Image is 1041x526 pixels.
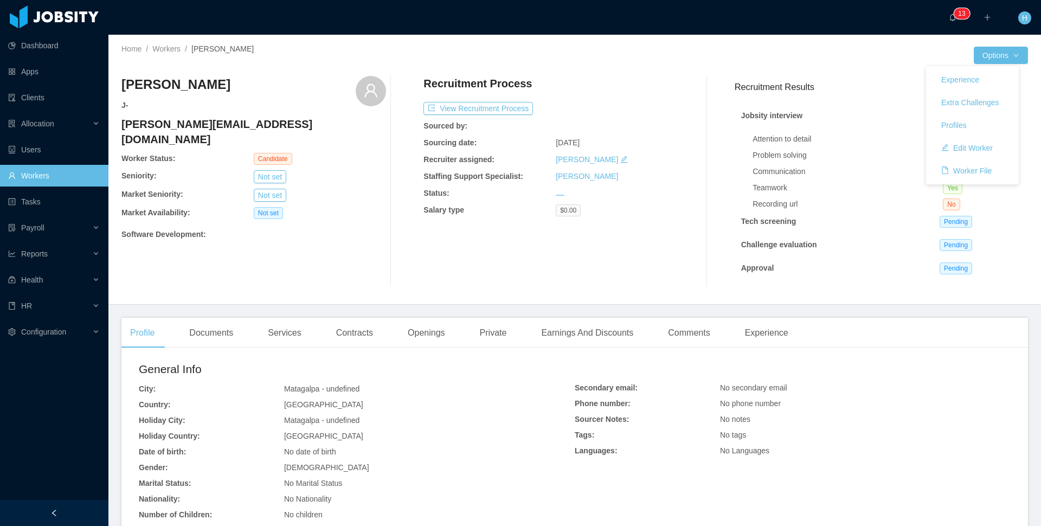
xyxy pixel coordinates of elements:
span: Matagalpa - undefined [284,416,359,425]
span: No notes [720,415,750,424]
span: [PERSON_NAME] [191,44,254,53]
span: Not set [254,207,283,219]
a: icon: auditClients [8,87,100,108]
b: Seniority: [121,171,157,180]
div: No tags [720,429,1011,441]
div: Problem solving [753,150,943,161]
div: Openings [399,318,454,348]
div: Recording url [753,198,943,210]
div: Earnings And Discounts [532,318,642,348]
button: Not set [254,170,286,183]
i: icon: setting [8,328,16,336]
button: Not set [254,189,286,202]
a: icon: userWorkers [8,165,100,187]
span: No secondary email [720,383,787,392]
button: Profiles [933,117,975,134]
a: Profiles [926,114,1019,137]
button: icon: editEdit Worker [933,139,1001,157]
h3: [PERSON_NAME] [121,76,230,93]
p: 1 [958,8,962,19]
b: Software Development : [121,230,206,239]
div: Experience [736,318,797,348]
i: icon: book [8,302,16,310]
span: Configuration [21,328,66,336]
a: Workers [152,44,181,53]
span: Pending [940,262,972,274]
b: Sourcing date: [423,138,477,147]
div: Comments [659,318,718,348]
b: Holiday Country: [139,432,200,440]
b: Holiday City: [139,416,185,425]
span: No Marital Status [284,479,342,487]
span: No [943,198,960,210]
b: Languages: [575,446,618,455]
button: Extra Challenges [933,94,1008,111]
span: [GEOGRAPHIC_DATA] [284,400,363,409]
span: $0.00 [556,204,581,216]
b: Market Availability: [121,208,190,217]
b: Salary type [423,206,464,214]
a: icon: editEdit Worker [926,137,1019,159]
div: Services [259,318,310,348]
strong: J- [121,101,128,110]
a: Home [121,44,142,53]
span: Pending [940,239,972,251]
b: Market Seniority: [121,190,183,198]
b: Country: [139,400,170,409]
span: [GEOGRAPHIC_DATA] [284,432,363,440]
div: Private [471,318,516,348]
i: icon: edit [620,156,628,163]
span: [DEMOGRAPHIC_DATA] [284,463,369,472]
b: City: [139,384,156,393]
b: Nationality: [139,495,180,503]
a: icon: exportView Recruitment Process [423,104,533,113]
sup: 13 [954,8,969,19]
div: Contracts [327,318,382,348]
a: [PERSON_NAME] [556,155,618,164]
a: icon: appstoreApps [8,61,100,82]
a: icon: robotUsers [8,139,100,161]
b: Worker Status: [121,154,175,163]
b: Date of birth: [139,447,186,456]
i: icon: medicine-box [8,276,16,284]
p: 3 [962,8,966,19]
b: Secondary email: [575,383,638,392]
span: Health [21,275,43,284]
h2: General Info [139,361,575,378]
b: Marital Status: [139,479,191,487]
strong: Challenge evaluation [741,240,817,249]
strong: Jobsity interview [741,111,803,120]
b: Sourcer Notes: [575,415,629,424]
span: Allocation [21,119,54,128]
a: icon: pie-chartDashboard [8,35,100,56]
b: Sourced by: [423,121,467,130]
div: Teamwork [753,182,943,194]
button: Experience [933,71,988,88]
button: Optionsicon: down [974,47,1028,64]
a: [PERSON_NAME] [556,172,618,181]
b: Recruiter assigned: [423,155,494,164]
span: No children [284,510,323,519]
span: / [146,44,148,53]
b: Tags: [575,431,594,439]
button: icon: exportView Recruitment Process [423,102,533,115]
a: Extra Challenges [926,91,1019,114]
button: icon: fileWorker File [933,162,1000,179]
div: Communication [753,166,943,177]
a: icon: profileTasks [8,191,100,213]
b: Staffing Support Specialist: [423,172,523,181]
i: icon: plus [984,14,991,21]
span: No Languages [720,446,769,455]
span: [DATE] [556,138,580,147]
h4: [PERSON_NAME][EMAIL_ADDRESS][DOMAIN_NAME] [121,117,386,147]
span: Payroll [21,223,44,232]
strong: Tech screening [741,217,796,226]
h3: Recruitment Results [735,80,1028,94]
b: Gender: [139,463,168,472]
i: icon: line-chart [8,250,16,258]
span: Pending [940,216,972,228]
div: Profile [121,318,163,348]
span: HR [21,302,32,310]
span: No date of birth [284,447,336,456]
a: icon: fileWorker File [926,159,1019,182]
